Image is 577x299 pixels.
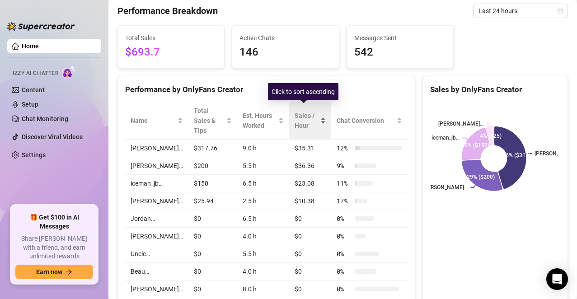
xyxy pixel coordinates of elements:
span: 146 [239,44,331,61]
span: calendar [558,8,563,14]
a: Content [22,86,45,93]
text: [PERSON_NAME]… [438,121,483,127]
span: 0 % [337,214,351,224]
span: Chat Conversion [337,116,395,126]
span: Name [131,116,176,126]
td: [PERSON_NAME]… [125,228,188,245]
td: 2.5 h [237,192,289,210]
a: Chat Monitoring [22,115,68,122]
span: Earn now [36,268,62,276]
td: [PERSON_NAME]… [125,192,188,210]
span: 9 % [337,161,351,171]
td: 4.0 h [237,263,289,280]
div: Click to sort ascending [268,83,338,100]
span: 11 % [337,178,351,188]
th: Chat Conversion [331,102,408,140]
td: $0 [289,245,331,263]
td: 5.5 h [237,157,289,175]
td: [PERSON_NAME]… [125,140,188,157]
span: 542 [354,44,446,61]
td: 6.5 h [237,210,289,228]
td: $0 [188,228,237,245]
div: Est. Hours Worked [243,111,277,131]
span: Messages Sent [354,33,446,43]
a: Home [22,42,39,50]
span: $693.7 [125,44,217,61]
button: Earn nowarrow-right [15,265,93,279]
td: $35.31 [289,140,331,157]
text: [PERSON_NAME]… [423,184,468,191]
span: Total Sales & Tips [194,106,225,135]
th: Total Sales & Tips [188,102,237,140]
td: Jordan… [125,210,188,228]
td: 8.0 h [237,280,289,298]
td: $0 [188,280,237,298]
h4: Performance Breakdown [117,5,218,17]
td: $0 [289,263,331,280]
td: [PERSON_NAME]… [125,280,188,298]
td: Beau… [125,263,188,280]
td: 9.0 h [237,140,289,157]
span: 0 % [337,231,351,241]
span: 🎁 Get $100 in AI Messages [15,213,93,231]
td: $0 [188,210,237,228]
span: Active Chats [239,33,331,43]
td: 5.5 h [237,245,289,263]
th: Name [125,102,188,140]
td: [PERSON_NAME]… [125,157,188,175]
span: arrow-right [66,269,72,275]
td: $0 [289,210,331,228]
span: 17 % [337,196,351,206]
td: $0 [188,245,237,263]
a: Settings [22,151,46,159]
span: Sales / Hour [295,111,319,131]
div: Sales by OnlyFans Creator [430,84,560,96]
td: $0 [289,280,331,298]
span: 0 % [337,266,351,276]
td: iceman_jb… [125,175,188,192]
span: 0 % [337,284,351,294]
img: AI Chatter [62,65,76,79]
img: logo-BBDzfeDw.svg [7,22,75,31]
div: Open Intercom Messenger [546,268,568,290]
span: 0 % [337,249,351,259]
td: $23.08 [289,175,331,192]
td: $36.36 [289,157,331,175]
td: 4.0 h [237,228,289,245]
td: $200 [188,157,237,175]
td: $0 [188,263,237,280]
span: Izzy AI Chatter [13,69,58,78]
td: $317.76 [188,140,237,157]
td: $10.38 [289,192,331,210]
td: $25.94 [188,192,237,210]
a: Discover Viral Videos [22,133,83,140]
span: Share [PERSON_NAME] with a friend, and earn unlimited rewards [15,234,93,261]
span: 12 % [337,143,351,153]
td: $150 [188,175,237,192]
span: Total Sales [125,33,217,43]
span: Last 24 hours [478,4,563,18]
text: iceman_jb… [432,135,460,141]
td: 6.5 h [237,175,289,192]
div: Performance by OnlyFans Creator [125,84,408,96]
td: $0 [289,228,331,245]
a: Setup [22,101,38,108]
th: Sales / Hour [289,102,331,140]
td: Uncle… [125,245,188,263]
